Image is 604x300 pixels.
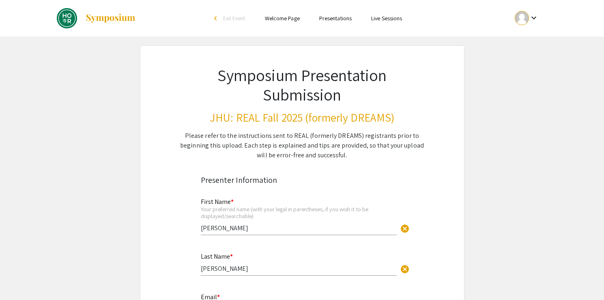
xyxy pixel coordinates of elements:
button: Expand account dropdown [506,9,547,27]
span: Exit Event [223,15,245,22]
span: cancel [400,264,410,274]
mat-label: Last Name [201,252,233,261]
div: Presenter Information [201,174,404,186]
span: cancel [400,224,410,234]
div: Your preferred name (with your legal in parentheses, if you wish it to be displayed/searchable) [201,206,397,220]
input: Type Here [201,224,397,232]
mat-label: First Name [201,197,234,206]
div: arrow_back_ios [214,16,219,21]
a: JHU: REAL Fall 2025 (formerly DREAMS) [57,8,136,28]
button: Clear [397,260,413,276]
input: Type Here [201,264,397,273]
mat-icon: Expand account dropdown [529,13,539,23]
a: Presentations [319,15,352,22]
img: Symposium by ForagerOne [85,13,136,23]
a: Live Sessions [371,15,402,22]
div: Please refer to the instructions sent to REAL (formerly DREAMS) registrants prior to beginning th... [180,131,425,160]
h3: JHU: REAL Fall 2025 (formerly DREAMS) [180,111,425,124]
h1: Symposium Presentation Submission [180,65,425,104]
button: Clear [397,220,413,236]
a: Welcome Page [265,15,300,22]
img: JHU: REAL Fall 2025 (formerly DREAMS) [57,8,77,28]
iframe: Chat [6,264,34,294]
